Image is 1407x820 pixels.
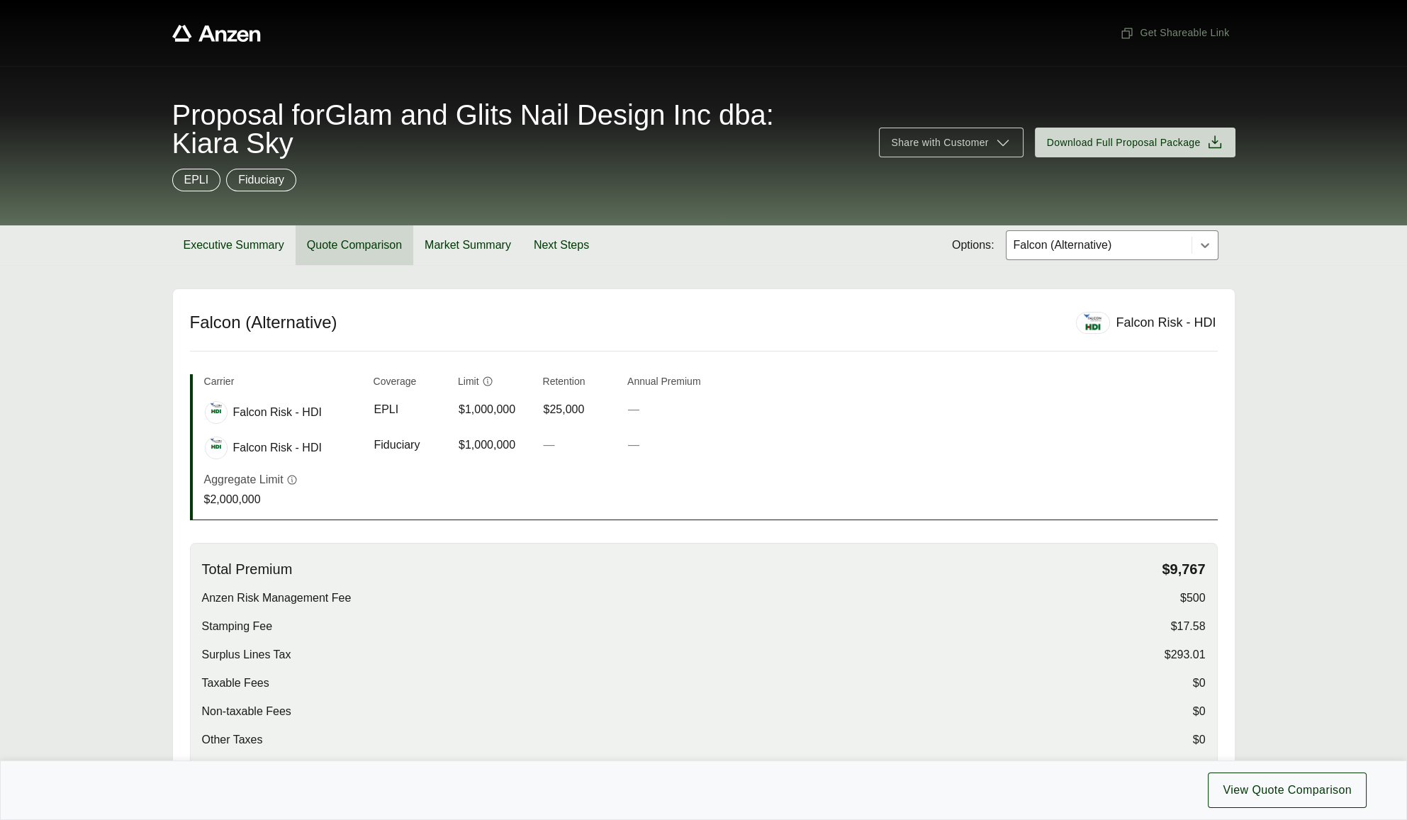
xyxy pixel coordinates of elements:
[1223,782,1352,799] span: View Quote Comparison
[202,703,291,720] span: Non-taxable Fees
[202,731,263,748] span: Other Taxes
[1047,135,1201,150] span: Download Full Proposal Package
[238,172,284,189] p: Fiduciary
[544,401,585,418] span: $25,000
[202,646,291,663] span: Surplus Lines Tax
[522,225,600,265] button: Next Steps
[1162,561,1205,578] span: $9,767
[1114,20,1235,46] button: Get Shareable Link
[413,225,522,265] button: Market Summary
[296,225,413,265] button: Quote Comparison
[1165,646,1206,663] span: $293.01
[1193,731,1206,748] span: $0
[1171,618,1206,635] span: $17.58
[202,590,352,607] span: Anzen Risk Management Fee
[1193,675,1206,692] span: $0
[374,437,420,454] span: Fiduciary
[172,25,261,42] a: Anzen website
[458,374,532,395] th: Limit
[204,471,284,488] p: Aggregate Limit
[206,437,227,451] img: Falcon Risk - HDI logo
[879,128,1023,157] button: Share with Customer
[891,135,988,150] span: Share with Customer
[172,225,296,265] button: Executive Summary
[204,491,298,508] p: $2,000,000
[1116,313,1216,332] div: Falcon Risk - HDI
[190,312,1060,333] h2: Falcon (Alternative)
[628,403,639,415] span: —
[1035,128,1235,157] button: Download Full Proposal Package
[233,439,322,456] span: Falcon Risk - HDI
[459,437,515,454] span: $1,000,000
[202,618,273,635] span: Stamping Fee
[206,402,227,415] img: Falcon Risk - HDI logo
[544,439,555,451] span: —
[184,172,209,189] p: EPLI
[233,404,322,421] span: Falcon Risk - HDI
[628,439,639,451] span: —
[202,675,269,692] span: Taxable Fees
[202,561,293,578] span: Total Premium
[459,401,515,418] span: $1,000,000
[1193,703,1206,720] span: $0
[204,374,362,395] th: Carrier
[1180,590,1206,607] span: $500
[1208,773,1367,808] button: View Quote Comparison
[374,374,447,395] th: Coverage
[627,374,701,395] th: Annual Premium
[172,101,863,157] span: Proposal for Glam and Glits Nail Design Inc dba: Kiara Sky
[952,237,994,254] span: Options:
[1077,313,1109,333] img: Falcon Risk - HDI logo
[1120,26,1229,40] span: Get Shareable Link
[374,401,399,418] span: EPLI
[543,374,617,395] th: Retention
